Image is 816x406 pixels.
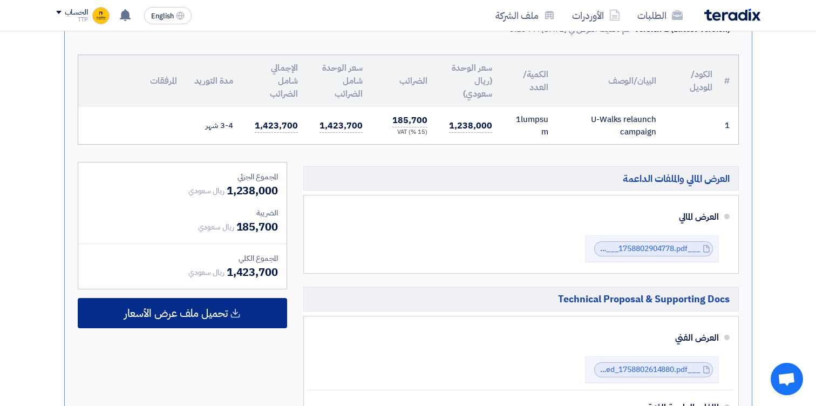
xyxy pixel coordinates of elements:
td: 1 [721,107,738,144]
span: تحميل ملف عرض الأسعار [124,308,228,318]
span: العرض المالي والملفات الداعمة [623,172,730,185]
div: فتح المحادثة [771,363,803,395]
div: العرض الفني [325,325,719,351]
div: العرض المالي [325,204,719,230]
th: المرفقات [78,55,186,107]
span: Technical Proposal & Supporting Docs [558,293,730,305]
div: U-Walks relaunch campaign [566,113,656,138]
th: سعر الوحدة (ريال سعودي) [436,55,501,107]
th: البيان/الوصف [557,55,665,107]
th: الضرائب [371,55,436,107]
div: المجموع الكلي [87,253,278,264]
span: 1,423,700 [227,264,278,280]
span: 1 [516,113,521,125]
div: (15 %) VAT [380,128,427,137]
div: المجموع الجزئي [87,171,278,182]
a: ملف الشركة [487,3,563,28]
th: # [721,55,738,107]
span: 185,700 [236,219,278,235]
img: Teradix logo [704,9,760,21]
span: ريال سعودي [188,185,225,197]
img: Image__at_PM_1758444359034.jpeg [92,7,110,24]
span: 1,423,700 [255,119,297,133]
a: ___U_Walk______1758802904778.pdf [567,243,701,254]
span: ريال سعودي [188,267,225,278]
a: الطلبات [629,3,691,28]
div: TTP [56,17,88,23]
span: 1,238,000 [449,119,492,133]
th: الكود/الموديل [665,55,721,107]
span: English [151,12,174,20]
span: ريال سعودي [198,221,234,233]
span: 1,423,700 [319,119,362,133]
th: الكمية/العدد [501,55,557,107]
span: 185,700 [392,114,427,127]
th: الإجمالي شامل الضرائب [242,55,307,107]
span: 1,238,000 [227,182,278,199]
a: ___U_Walk_____compressed_1758802614880.pdf [526,364,701,375]
div: الحساب [65,8,88,17]
button: English [144,7,192,24]
td: 3-4 شهر [186,107,242,144]
div: الضريبة [87,207,278,219]
td: lumpsum [501,107,557,144]
th: مدة التوريد [186,55,242,107]
a: الأوردرات [563,3,629,28]
th: سعر الوحدة شامل الضرائب [307,55,371,107]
